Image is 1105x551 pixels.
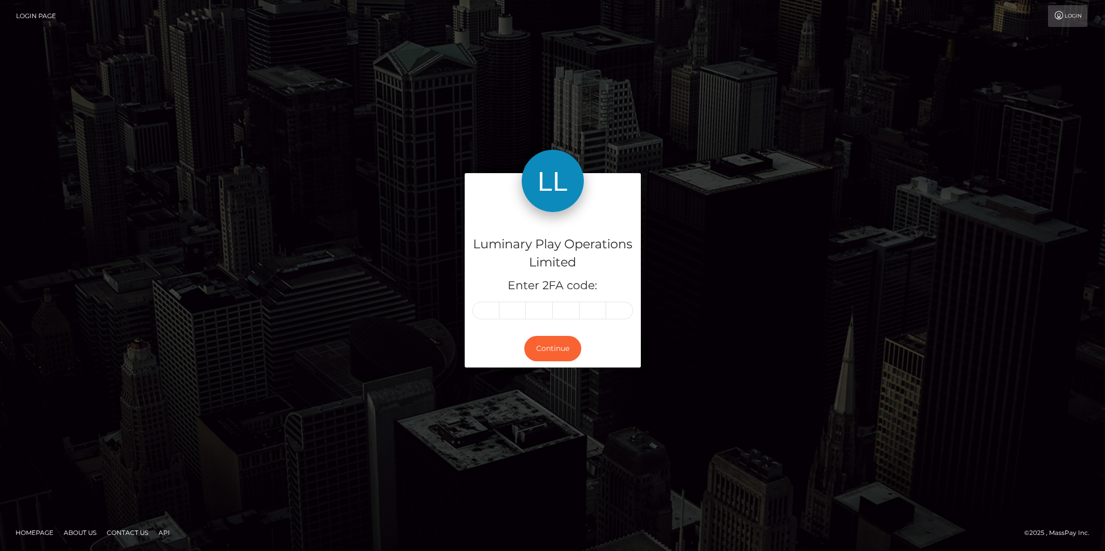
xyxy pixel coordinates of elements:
[60,525,101,541] a: About Us
[524,336,581,361] button: Continue
[103,525,152,541] a: Contact Us
[11,525,58,541] a: Homepage
[472,235,633,272] h4: Luminary Play Operations Limited
[16,5,56,27] a: Login Page
[1024,527,1097,539] div: © 2025 , MassPay Inc.
[472,278,633,294] h5: Enter 2FA code:
[522,150,584,212] img: Luminary Play Operations Limited
[154,525,174,541] a: API
[1048,5,1087,27] a: Login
